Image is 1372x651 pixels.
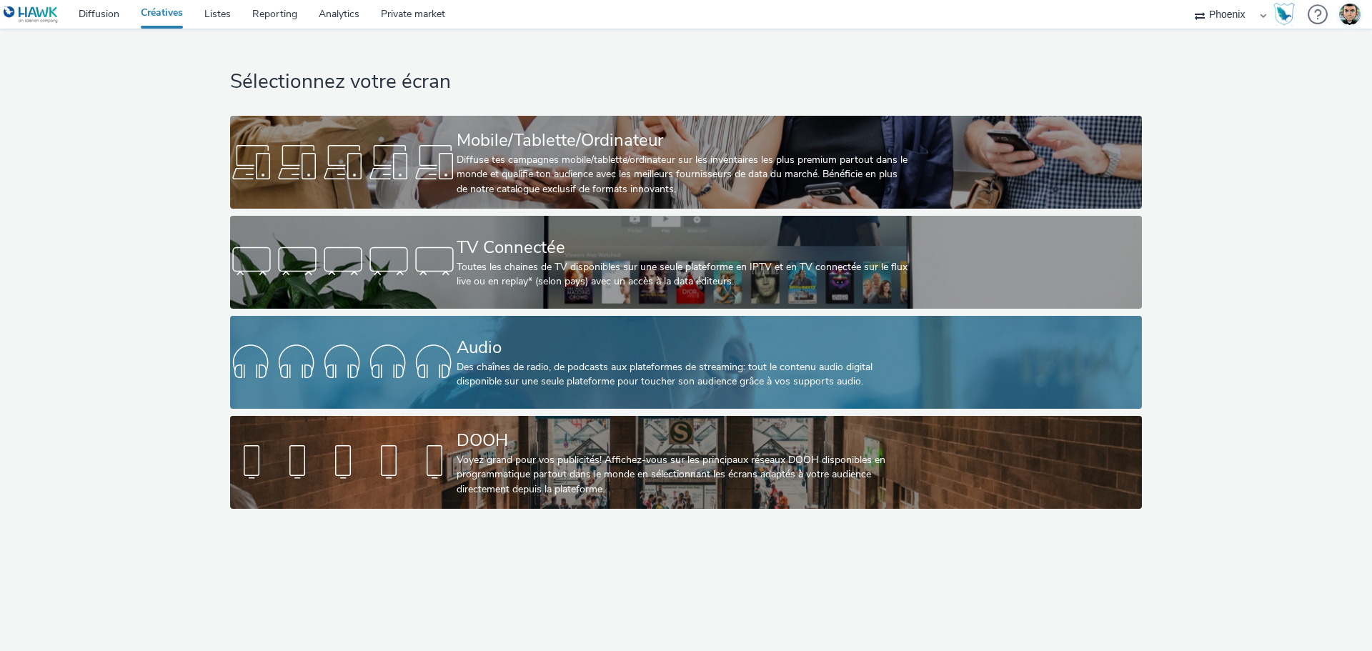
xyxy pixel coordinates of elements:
[230,416,1141,509] a: DOOHVoyez grand pour vos publicités! Affichez-vous sur les principaux réseaux DOOH disponibles en...
[230,216,1141,309] a: TV ConnectéeToutes les chaines de TV disponibles sur une seule plateforme en IPTV et en TV connec...
[4,6,59,24] img: undefined Logo
[1273,3,1301,26] a: Hawk Academy
[1273,3,1295,26] img: Hawk Academy
[457,260,910,289] div: Toutes les chaines de TV disponibles sur une seule plateforme en IPTV et en TV connectée sur le f...
[457,360,910,389] div: Des chaînes de radio, de podcasts aux plateformes de streaming: tout le contenu audio digital dis...
[457,428,910,453] div: DOOH
[457,235,910,260] div: TV Connectée
[1339,4,1361,25] img: Thibaut CAVET
[457,153,910,197] div: Diffuse tes campagnes mobile/tablette/ordinateur sur les inventaires les plus premium partout dan...
[230,116,1141,209] a: Mobile/Tablette/OrdinateurDiffuse tes campagnes mobile/tablette/ordinateur sur les inventaires le...
[230,69,1141,96] h1: Sélectionnez votre écran
[457,453,910,497] div: Voyez grand pour vos publicités! Affichez-vous sur les principaux réseaux DOOH disponibles en pro...
[457,335,910,360] div: Audio
[230,316,1141,409] a: AudioDes chaînes de radio, de podcasts aux plateformes de streaming: tout le contenu audio digita...
[457,128,910,153] div: Mobile/Tablette/Ordinateur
